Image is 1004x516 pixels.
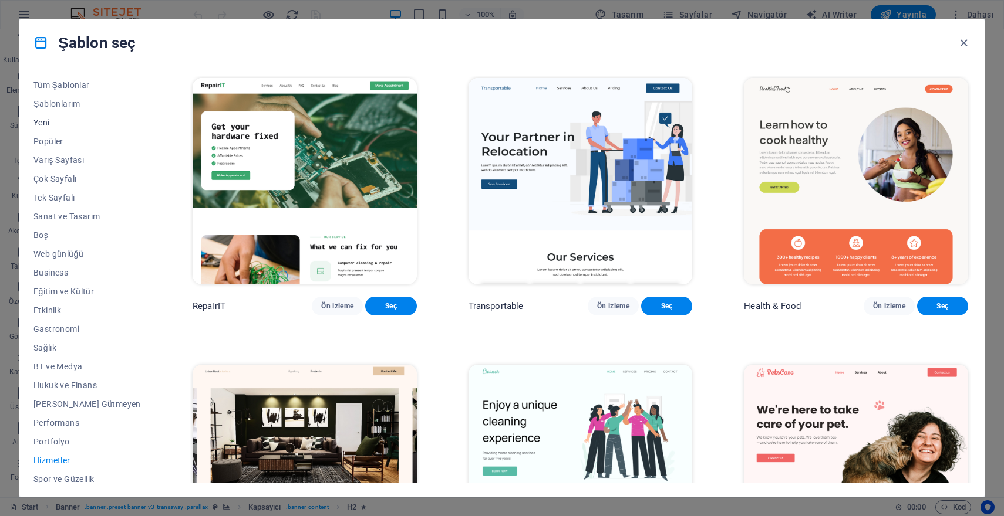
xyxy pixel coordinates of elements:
span: Seç [926,301,959,311]
span: Seç [375,301,407,311]
span: Hukuk ve Finans [33,381,141,390]
button: Web günlüğü [33,245,141,263]
span: Portfolyo [33,437,141,446]
span: Etkinlik [33,305,141,315]
span: Şablonlarım [33,99,141,108]
span: Sanat ve Tasarım [33,212,141,221]
button: Seç [641,297,692,315]
span: BT ve Medya [33,362,141,371]
span: Varış Sayfası [33,155,141,165]
p: RepairIT [193,300,225,312]
span: Spor ve Güzellik [33,474,141,484]
span: Sağlık [33,343,141,352]
span: Hizmetler [33,456,141,465]
button: Performans [33,413,141,432]
button: Seç [917,297,968,315]
button: Hukuk ve Finans [33,376,141,395]
button: Tüm Şablonlar [33,76,141,94]
span: Web günlüğü [33,249,141,259]
button: Varış Sayfası [33,151,141,169]
button: Hizmetler [33,451,141,470]
span: Yeni [33,118,141,127]
button: Ön izleme [864,297,915,315]
button: Etkinlik [33,301,141,320]
button: Spor ve Güzellik [33,470,141,488]
img: Health & Food [744,78,968,284]
p: Health & Food [744,300,801,312]
button: Sağlık [33,338,141,357]
button: Ön izleme [312,297,363,315]
img: RepairIT [193,78,417,284]
h4: Şablon seç [33,33,136,52]
button: Boş [33,226,141,245]
span: Çok Sayfalı [33,174,141,184]
button: Popüler [33,132,141,151]
button: Gastronomi [33,320,141,338]
button: Sanat ve Tasarım [33,207,141,226]
button: Ön izleme [588,297,639,315]
button: Şablonlarım [33,94,141,113]
span: Tüm Şablonlar [33,80,141,90]
span: Eğitim ve Kültür [33,287,141,296]
button: Yeni [33,113,141,132]
button: Eğitim ve Kültür [33,282,141,301]
button: BT ve Medya [33,357,141,376]
span: Boş [33,230,141,240]
button: Seç [365,297,416,315]
span: Tek Sayfalı [33,193,141,202]
button: Çok Sayfalı [33,169,141,188]
button: Portfolyo [33,432,141,451]
span: Gastronomi [33,324,141,334]
span: [PERSON_NAME] Gütmeyen [33,399,141,409]
span: Popüler [33,137,141,146]
span: Ön izleme [597,301,629,311]
span: Ön izleme [873,301,905,311]
span: Seç [651,301,683,311]
p: Transportable [469,300,524,312]
button: Business [33,263,141,282]
button: Tek Sayfalı [33,188,141,207]
span: Business [33,268,141,277]
span: Ön izleme [321,301,353,311]
span: Performans [33,418,141,427]
button: [PERSON_NAME] Gütmeyen [33,395,141,413]
img: Transportable [469,78,693,284]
